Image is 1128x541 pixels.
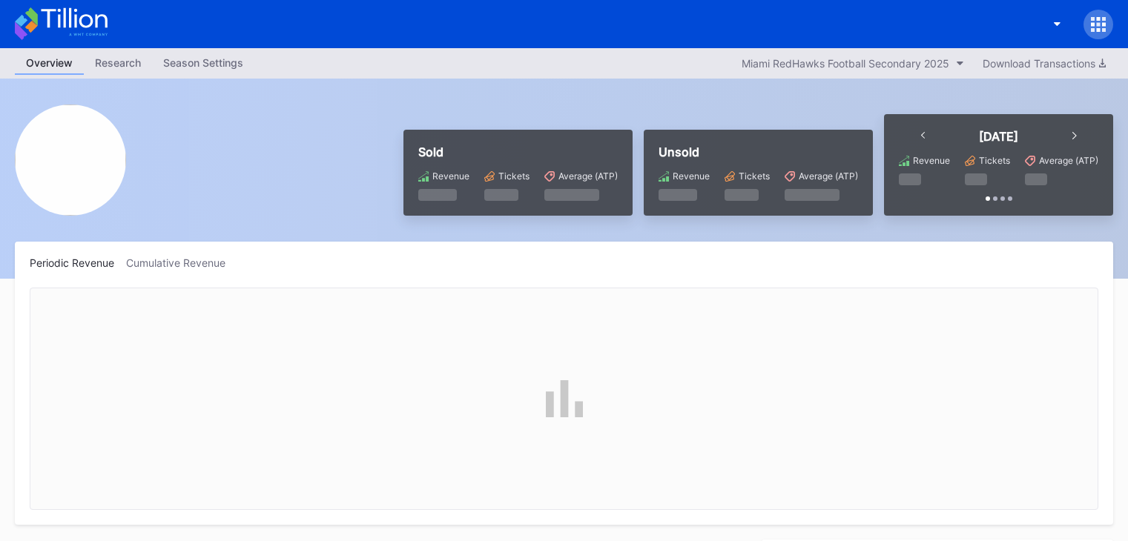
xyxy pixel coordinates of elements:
[432,170,469,182] div: Revenue
[659,145,858,159] div: Unsold
[1039,155,1098,166] div: Average (ATP)
[975,53,1113,73] button: Download Transactions
[979,155,1010,166] div: Tickets
[673,170,710,182] div: Revenue
[152,52,254,75] a: Season Settings
[742,57,949,70] div: Miami RedHawks Football Secondary 2025
[734,53,972,73] button: Miami RedHawks Football Secondary 2025
[979,129,1018,144] div: [DATE]
[983,57,1106,70] div: Download Transactions
[418,145,618,159] div: Sold
[30,256,126,269] div: Periodic Revenue
[498,170,530,182] div: Tickets
[152,52,254,73] div: Season Settings
[739,170,770,182] div: Tickets
[84,52,152,75] a: Research
[799,170,858,182] div: Average (ATP)
[126,256,237,269] div: Cumulative Revenue
[84,52,152,73] div: Research
[15,52,84,75] a: Overview
[913,155,950,166] div: Revenue
[558,170,618,182] div: Average (ATP)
